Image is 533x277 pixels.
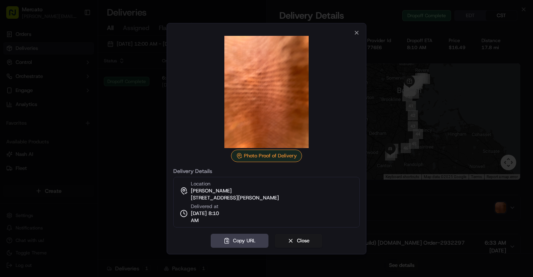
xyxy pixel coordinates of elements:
input: Got a question? Start typing here... [20,100,140,108]
div: 📗 [8,164,14,170]
img: Nash [8,58,23,73]
p: Welcome 👋 [8,81,142,94]
span: [PERSON_NAME] [191,187,232,194]
div: 💻 [66,164,72,170]
span: Delivered at [191,203,227,210]
span: Pylon [78,182,94,188]
button: Close [275,234,322,248]
span: Knowledge Base [16,163,60,171]
a: Powered byPylon [55,182,94,188]
div: Photo Proof of Delivery [231,150,302,162]
span: API Documentation [74,163,125,171]
a: 💻API Documentation [63,160,128,174]
div: We're available if you need us! [27,132,99,138]
img: photo_proof_of_delivery image [210,36,323,148]
span: [DATE] 8:10 AM [191,210,227,224]
div: Start new chat [27,124,128,132]
a: 📗Knowledge Base [5,160,63,174]
span: [STREET_ADDRESS][PERSON_NAME] [191,194,279,201]
button: Copy URL [211,234,268,248]
button: Start new chat [133,127,142,136]
img: 1736555255976-a54dd68f-1ca7-489b-9aae-adbdc363a1c4 [8,124,22,138]
label: Delivery Details [173,168,360,174]
span: Location [191,180,210,187]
